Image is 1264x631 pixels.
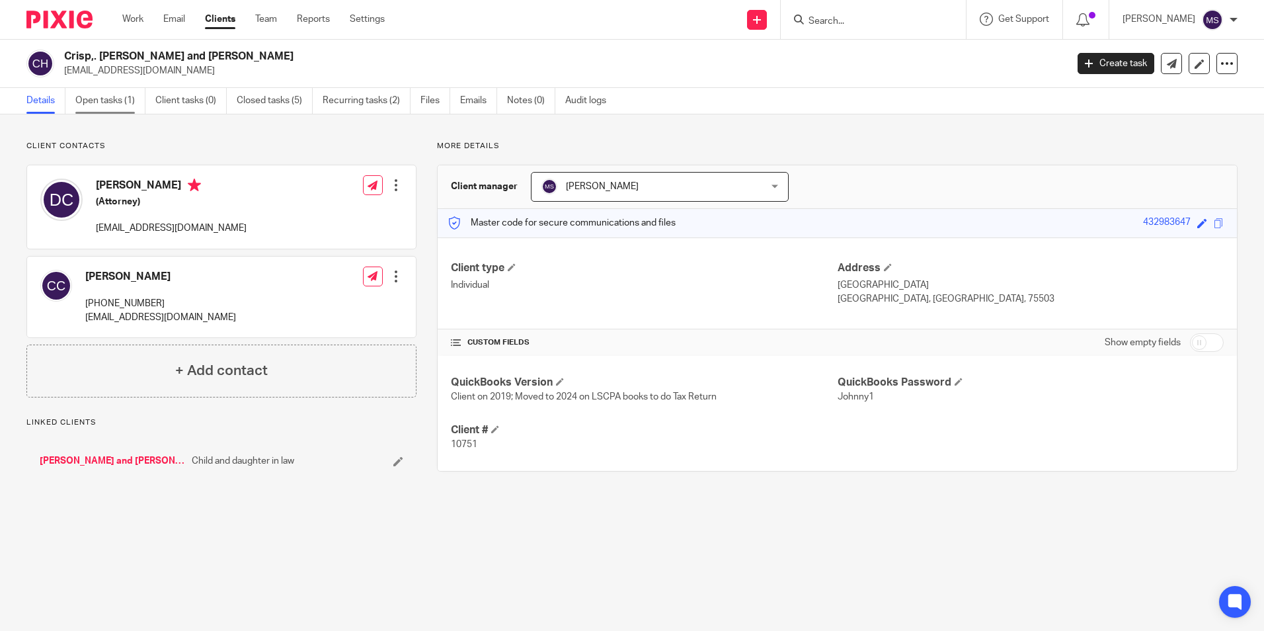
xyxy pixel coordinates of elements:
[85,270,236,284] h4: [PERSON_NAME]
[565,88,616,114] a: Audit logs
[85,311,236,324] p: [EMAIL_ADDRESS][DOMAIN_NAME]
[188,179,201,192] i: Primary
[85,297,236,310] p: [PHONE_NUMBER]
[40,270,72,302] img: svg%3E
[255,13,277,26] a: Team
[437,141,1238,151] p: More details
[451,392,717,401] span: Client on 2019; Moved to 2024 on LSCPA books to do Tax Return
[451,278,837,292] p: Individual
[541,179,557,194] img: svg%3E
[838,392,874,401] span: Johnny1
[122,13,143,26] a: Work
[297,13,330,26] a: Reports
[451,261,837,275] h4: Client type
[26,417,416,428] p: Linked clients
[96,222,247,235] p: [EMAIL_ADDRESS][DOMAIN_NAME]
[40,454,185,468] a: [PERSON_NAME] and [PERSON_NAME]
[1078,53,1154,74] a: Create task
[192,454,294,468] span: Child and daughter in law
[451,376,837,390] h4: QuickBooks Version
[838,261,1224,275] h4: Address
[998,15,1049,24] span: Get Support
[64,64,1058,77] p: [EMAIL_ADDRESS][DOMAIN_NAME]
[566,182,639,191] span: [PERSON_NAME]
[1143,216,1191,231] div: 432983647
[838,376,1224,390] h4: QuickBooks Password
[323,88,411,114] a: Recurring tasks (2)
[155,88,227,114] a: Client tasks (0)
[163,13,185,26] a: Email
[1105,336,1181,349] label: Show empty fields
[26,141,416,151] p: Client contacts
[807,16,926,28] input: Search
[420,88,450,114] a: Files
[40,179,83,221] img: svg%3E
[175,360,268,381] h4: + Add contact
[460,88,497,114] a: Emails
[26,50,54,77] img: svg%3E
[448,216,676,230] p: Master code for secure communications and files
[237,88,313,114] a: Closed tasks (5)
[451,423,837,437] h4: Client #
[451,337,837,348] h4: CUSTOM FIELDS
[1202,9,1223,30] img: svg%3E
[1123,13,1195,26] p: [PERSON_NAME]
[838,278,1224,292] p: [GEOGRAPHIC_DATA]
[507,88,555,114] a: Notes (0)
[26,88,65,114] a: Details
[64,50,859,63] h2: Crisp,. [PERSON_NAME] and [PERSON_NAME]
[350,13,385,26] a: Settings
[838,292,1224,306] p: [GEOGRAPHIC_DATA], [GEOGRAPHIC_DATA], 75503
[26,11,93,28] img: Pixie
[451,180,518,193] h3: Client manager
[75,88,145,114] a: Open tasks (1)
[205,13,235,26] a: Clients
[96,179,247,195] h4: [PERSON_NAME]
[451,440,477,449] span: 10751
[96,195,247,208] h5: (Attorney)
